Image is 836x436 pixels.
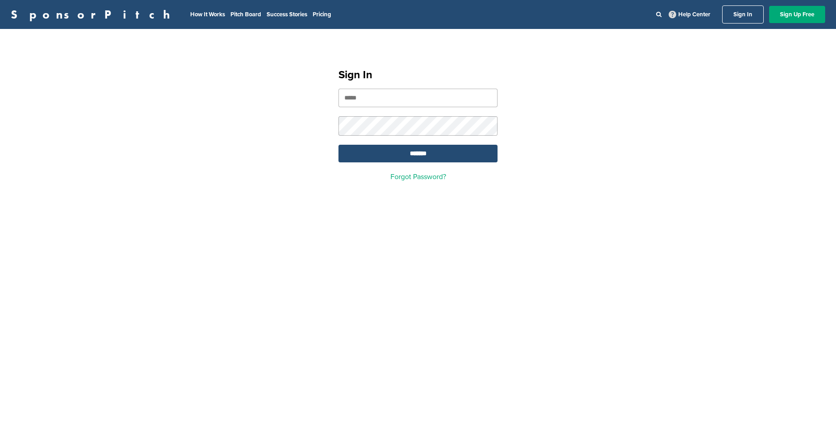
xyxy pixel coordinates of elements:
[313,11,331,18] a: Pricing
[769,6,825,23] a: Sign Up Free
[190,11,225,18] a: How It Works
[667,9,712,20] a: Help Center
[11,9,176,20] a: SponsorPitch
[338,67,498,83] h1: Sign In
[390,172,446,181] a: Forgot Password?
[267,11,307,18] a: Success Stories
[230,11,261,18] a: Pitch Board
[722,5,764,24] a: Sign In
